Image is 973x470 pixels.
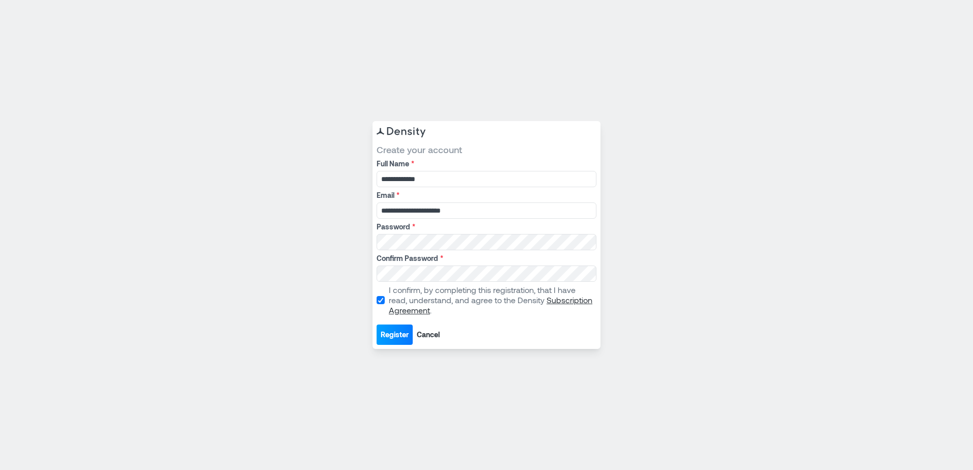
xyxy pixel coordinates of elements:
[377,325,413,345] button: Register
[413,325,444,345] button: Cancel
[417,330,440,340] span: Cancel
[381,330,409,340] span: Register
[389,285,594,315] p: I confirm, by completing this registration, that I have read, understand, and agree to the Density .
[377,222,594,232] label: Password
[377,190,594,200] label: Email
[377,159,594,169] label: Full Name
[389,295,592,315] a: Subscription Agreement
[377,143,596,156] span: Create your account
[377,253,594,263] label: Confirm Password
